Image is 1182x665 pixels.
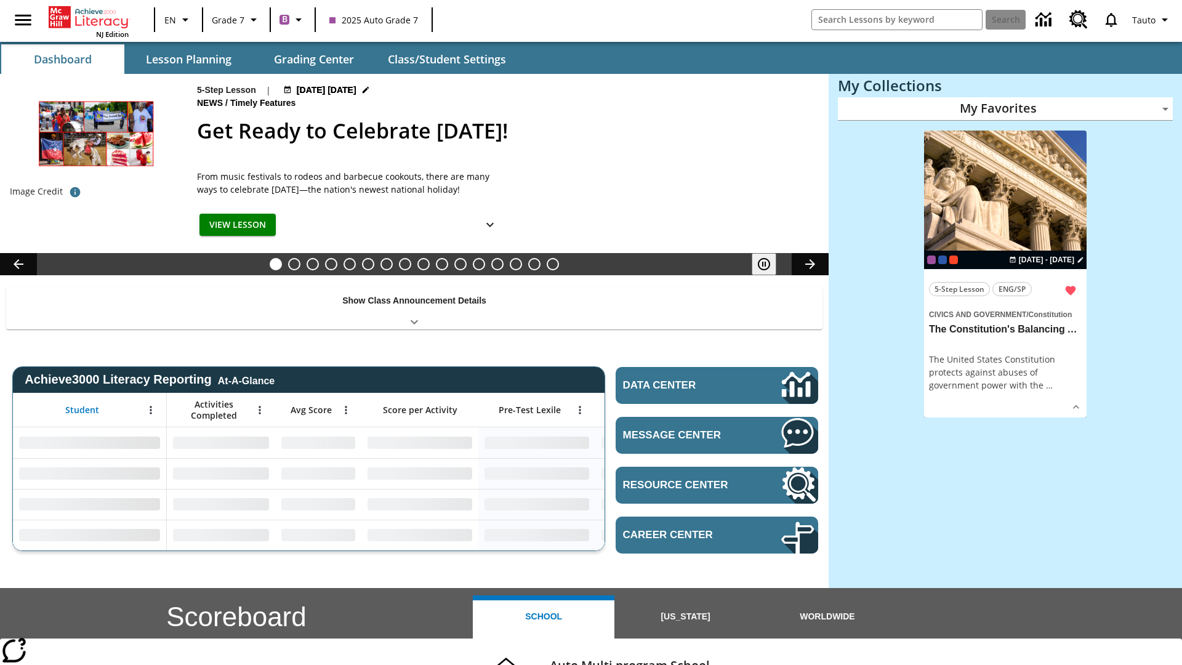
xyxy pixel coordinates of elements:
[212,14,244,26] span: Grade 7
[282,12,287,27] span: B
[927,256,936,264] div: Current Class
[167,427,275,458] div: No Data,
[616,467,818,504] a: Resource Center, Will open in new tab
[417,258,430,270] button: Slide 9 Attack of the Terrifying Tomatoes
[929,307,1082,321] span: Topic: Civics and Government/Constitution
[266,84,271,97] span: |
[197,170,505,196] span: From music festivals to rodeos and barbecue cookouts, there are many ways to celebrate Juneteenth...
[812,10,982,30] input: search field
[623,529,744,541] span: Career Center
[288,258,300,270] button: Slide 2 Back On Earth
[167,489,275,520] div: No Data,
[342,294,486,307] p: Show Class Announcement Details
[757,595,898,639] button: Worldwide
[252,44,376,74] button: Grading Center
[251,401,269,419] button: Open Menu
[362,258,374,270] button: Slide 6 Private! Keep Out!
[938,256,947,264] div: OL 2025 Auto Grade 8
[1029,310,1072,319] span: Constitution
[499,405,561,416] span: Pre-Test Lexile
[929,310,1026,319] span: Civics and Government
[159,9,198,31] button: Language: EN, Select a language
[528,258,541,270] button: Slide 15 The Constitution's Balancing Act
[167,458,275,489] div: No Data,
[614,595,756,639] button: [US_STATE]
[623,379,739,392] span: Data Center
[10,84,182,181] img: Photos of red foods and of people celebrating Juneteenth at parades, Opal's Walk, and at a rodeo.
[752,253,789,275] div: Pause
[924,131,1087,418] div: lesson details
[399,258,411,270] button: Slide 8 Solar Power to the People
[1067,398,1085,416] button: Show Details
[199,214,276,236] button: View Lesson
[275,520,361,550] div: No Data,
[1062,3,1095,36] a: Resource Center, Will open in new tab
[65,405,99,416] span: Student
[380,258,393,270] button: Slide 7 The Last Homesteaders
[949,256,958,264] div: Test 1
[929,323,1082,336] h3: The Constitution's Balancing Act
[623,429,744,441] span: Message Center
[510,258,522,270] button: Slide 14 Career Lesson
[838,97,1173,121] div: My Favorites
[1007,254,1087,265] button: Aug 22 - Aug 22 Choose Dates
[197,170,505,196] div: From music festivals to rodeos and barbecue cookouts, there are many ways to celebrate [DATE]—the...
[1095,4,1127,36] a: Notifications
[291,405,332,416] span: Avg Score
[616,367,818,404] a: Data Center
[49,5,129,30] a: Home
[595,427,712,458] div: No Data,
[1127,9,1177,31] button: Profile/Settings
[142,401,160,419] button: Open Menu
[473,258,485,270] button: Slide 12 Mixed Practice: Citing Evidence
[25,373,275,387] span: Achieve3000 Literacy Reporting
[281,84,372,97] button: Jul 17 - Jun 30 Choose Dates
[1046,379,1053,391] span: …
[623,479,744,491] span: Resource Center
[164,14,176,26] span: EN
[929,282,990,296] button: 5-Step Lesson
[230,97,298,110] span: Timely Features
[329,14,418,26] span: 2025 Auto Grade 7
[325,258,337,270] button: Slide 4 Time for Moon Rules?
[197,84,256,97] p: 5-Step Lesson
[167,520,275,550] div: No Data,
[1026,310,1028,319] span: /
[547,258,559,270] button: Slide 16 Point of View
[595,489,712,520] div: No Data,
[616,417,818,454] a: Message Center
[225,98,228,108] span: /
[1,44,124,74] button: Dashboard
[1132,14,1156,26] span: Tauto
[307,258,319,270] button: Slide 3 Free Returns: A Gain or a Drain?
[752,253,776,275] button: Pause
[616,517,818,554] a: Career Center
[297,84,356,97] span: [DATE] [DATE]
[999,283,1026,296] span: ENG/SP
[454,258,467,270] button: Slide 11 The Invasion of the Free CD
[571,401,589,419] button: Open Menu
[275,427,361,458] div: No Data,
[275,458,361,489] div: No Data,
[218,373,275,387] div: At-A-Glance
[197,97,225,110] span: News
[344,258,356,270] button: Slide 5 Cruise Ships: Making Waves
[49,4,129,39] div: Home
[197,115,814,147] h2: Get Ready to Celebrate Juneteenth!
[378,44,516,74] button: Class/Student Settings
[207,9,266,31] button: Grade: Grade 7, Select a grade
[5,2,41,38] button: Open side menu
[6,287,822,329] div: Show Class Announcement Details
[96,30,129,39] span: NJ Edition
[173,399,254,421] span: Activities Completed
[63,181,87,203] button: Image credit: Top, left to right: Aaron of L.A. Photography/Shutterstock; Aaron of L.A. Photograp...
[1028,3,1062,37] a: Data Center
[473,595,614,639] button: School
[383,405,457,416] span: Score per Activity
[929,353,1082,392] div: The United States Constitution protects against abuses of government power with the
[275,489,361,520] div: No Data,
[1059,280,1082,302] button: Remove from Favorites
[595,520,712,550] div: No Data,
[275,9,311,31] button: Boost Class color is purple. Change class color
